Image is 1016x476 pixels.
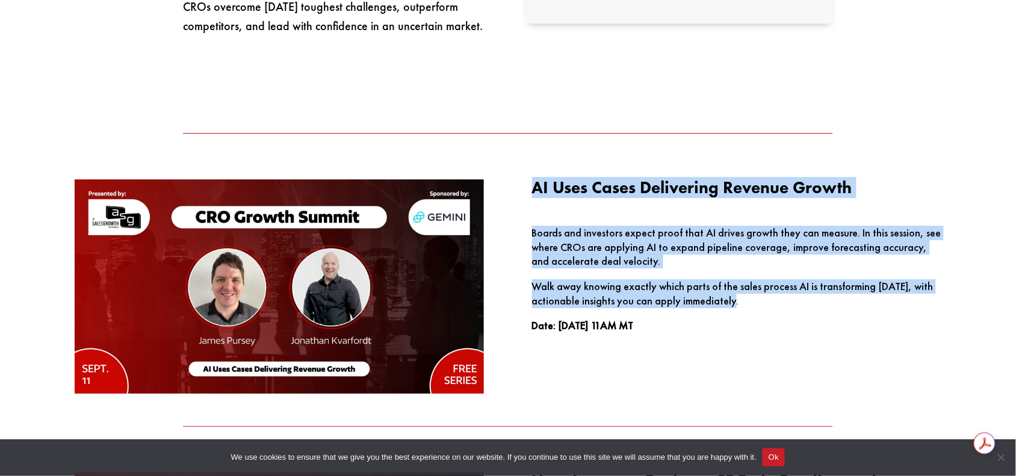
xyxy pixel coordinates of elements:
span: No [995,451,1007,463]
strong: Date: [DATE] 11AM MT [532,318,634,332]
p: Boards and investors expect proof that AI drives growth they can measure. In this session, see wh... [532,226,941,279]
img: Ai 8-19 [75,179,484,394]
span: We use cookies to ensure that we give you the best experience on our website. If you continue to ... [231,451,757,463]
p: Walk away knowing exactly which parts of the sales process AI is transforming [DATE], with action... [532,279,941,318]
span: AI Uses Cases Delivering Revenue Growth [532,177,852,198]
strong: Why we ask for this [1,162,63,170]
button: Ok [763,448,785,466]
